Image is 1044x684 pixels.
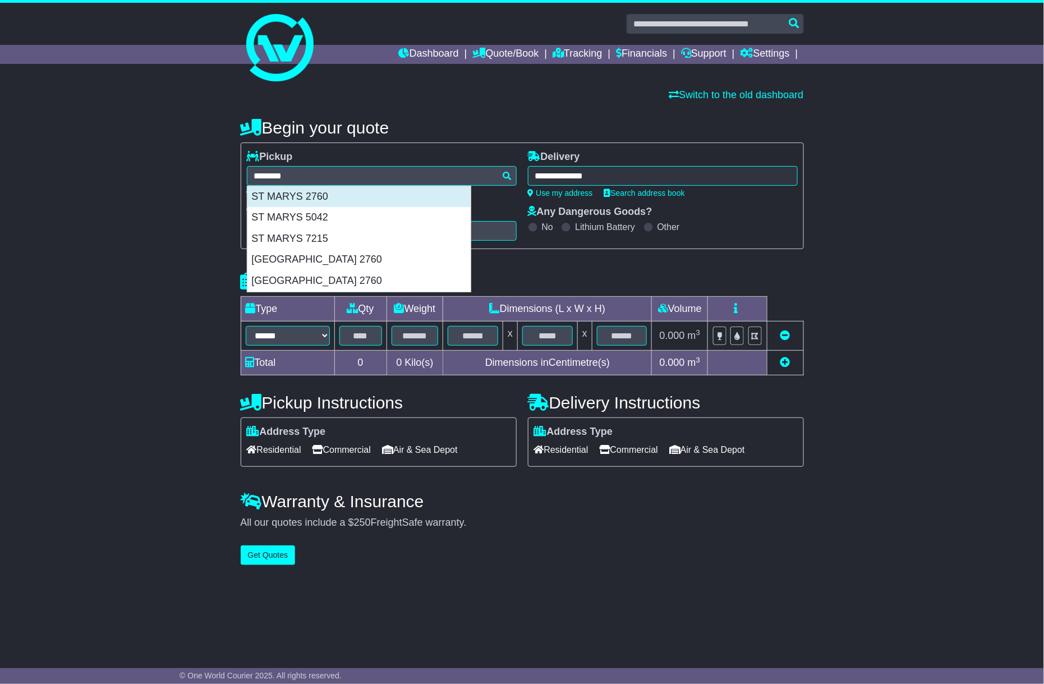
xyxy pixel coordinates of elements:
span: m [688,330,701,341]
td: Dimensions (L x W x H) [443,297,652,322]
span: 0.000 [660,330,685,341]
h4: Warranty & Insurance [241,492,804,511]
h4: Begin your quote [241,118,804,137]
td: 0 [334,351,387,375]
a: Add new item [780,357,790,368]
a: Settings [741,45,790,64]
span: Air & Sea Depot [382,441,458,458]
a: Use my address [528,189,593,198]
span: 0.000 [660,357,685,368]
label: Address Type [534,426,613,438]
button: Get Quotes [241,545,296,565]
label: No [542,222,553,232]
h4: Delivery Instructions [528,393,804,412]
td: x [577,322,592,351]
h4: Package details | [241,272,381,291]
sup: 3 [696,328,701,337]
td: Type [241,297,334,322]
a: Tracking [553,45,602,64]
span: Air & Sea Depot [669,441,745,458]
a: Search address book [604,189,685,198]
td: x [503,322,518,351]
a: Quote/Book [472,45,539,64]
span: 0 [396,357,402,368]
div: [GEOGRAPHIC_DATA] 2760 [247,249,471,270]
label: Any Dangerous Goods? [528,206,652,218]
a: Support [681,45,726,64]
td: Kilo(s) [387,351,443,375]
span: Commercial [312,441,371,458]
sup: 3 [696,356,701,364]
td: Qty [334,297,387,322]
div: ST MARYS 5042 [247,207,471,228]
label: Delivery [528,151,580,163]
span: © One World Courier 2025. All rights reserved. [180,671,342,680]
span: m [688,357,701,368]
div: All our quotes include a $ FreightSafe warranty. [241,517,804,529]
a: Remove this item [780,330,790,341]
span: 250 [354,517,371,528]
label: Other [657,222,680,232]
div: [GEOGRAPHIC_DATA] 2760 [247,270,471,292]
td: Total [241,351,334,375]
span: Residential [534,441,588,458]
a: Financials [616,45,667,64]
span: Commercial [600,441,658,458]
h4: Pickup Instructions [241,393,517,412]
span: Residential [247,441,301,458]
td: Volume [652,297,708,322]
label: Address Type [247,426,326,438]
td: Dimensions in Centimetre(s) [443,351,652,375]
label: Lithium Battery [575,222,635,232]
div: ST MARYS 2760 [247,186,471,208]
td: Weight [387,297,443,322]
label: Pickup [247,151,293,163]
a: Dashboard [399,45,459,64]
a: Switch to the old dashboard [669,89,803,100]
div: ST MARYS 7215 [247,228,471,250]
